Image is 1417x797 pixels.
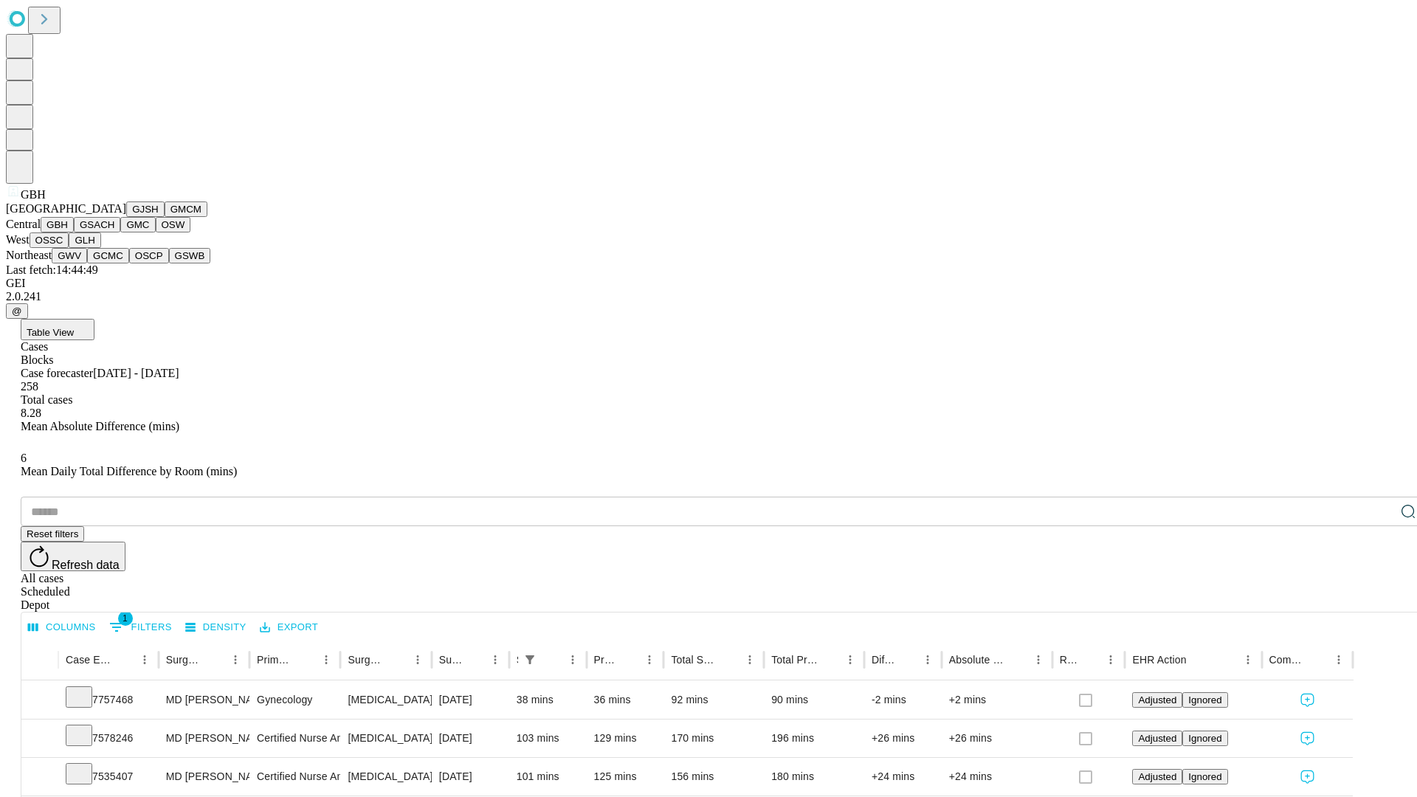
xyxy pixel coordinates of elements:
[21,393,72,406] span: Total cases
[671,758,756,796] div: 156 mins
[562,649,583,670] button: Menu
[6,277,1411,290] div: GEI
[517,720,579,757] div: 103 mins
[182,616,250,639] button: Density
[542,649,562,670] button: Sort
[257,758,333,796] div: Certified Nurse Anesthetist
[120,217,155,232] button: GMC
[41,217,74,232] button: GBH
[257,654,294,666] div: Primary Service
[949,758,1045,796] div: +24 mins
[1138,694,1176,705] span: Adjusted
[840,649,861,670] button: Menu
[21,526,84,542] button: Reset filters
[21,542,125,571] button: Refresh data
[872,681,934,719] div: -2 mins
[517,758,579,796] div: 101 mins
[225,649,246,670] button: Menu
[439,720,502,757] div: [DATE]
[719,649,739,670] button: Sort
[1188,649,1209,670] button: Sort
[897,649,917,670] button: Sort
[1238,649,1258,670] button: Menu
[6,303,28,319] button: @
[1308,649,1328,670] button: Sort
[21,465,237,477] span: Mean Daily Total Difference by Room (mins)
[316,649,337,670] button: Menu
[594,654,618,666] div: Predicted In Room Duration
[1080,649,1100,670] button: Sort
[439,654,463,666] div: Surgery Date
[439,681,502,719] div: [DATE]
[917,649,938,670] button: Menu
[439,758,502,796] div: [DATE]
[771,681,857,719] div: 90 mins
[295,649,316,670] button: Sort
[21,420,179,432] span: Mean Absolute Difference (mins)
[129,248,169,263] button: OSCP
[257,720,333,757] div: Certified Nurse Anesthetist
[485,649,506,670] button: Menu
[520,649,540,670] div: 1 active filter
[1100,649,1121,670] button: Menu
[517,681,579,719] div: 38 mins
[106,615,176,639] button: Show filters
[771,758,857,796] div: 180 mins
[24,616,100,639] button: Select columns
[12,306,22,317] span: @
[93,367,179,379] span: [DATE] - [DATE]
[872,654,895,666] div: Difference
[1132,654,1186,666] div: EHR Action
[30,232,69,248] button: OSSC
[464,649,485,670] button: Sort
[1188,694,1221,705] span: Ignored
[520,649,540,670] button: Show filters
[671,681,756,719] div: 92 mins
[29,688,51,714] button: Expand
[1138,771,1176,782] span: Adjusted
[87,248,129,263] button: GCMC
[66,681,151,719] div: 7757468
[1007,649,1028,670] button: Sort
[27,528,78,539] span: Reset filters
[949,681,1045,719] div: +2 mins
[118,611,133,626] span: 1
[66,758,151,796] div: 7535407
[257,681,333,719] div: Gynecology
[6,290,1411,303] div: 2.0.241
[27,327,74,338] span: Table View
[671,720,756,757] div: 170 mins
[21,367,93,379] span: Case forecaster
[6,263,98,276] span: Last fetch: 14:44:49
[1182,692,1227,708] button: Ignored
[52,248,87,263] button: GWV
[1132,731,1182,746] button: Adjusted
[387,649,407,670] button: Sort
[21,188,46,201] span: GBH
[949,654,1006,666] div: Absolute Difference
[1060,654,1079,666] div: Resolved in EHR
[126,201,165,217] button: GJSH
[6,249,52,261] span: Northeast
[6,233,30,246] span: West
[594,758,657,796] div: 125 mins
[348,681,424,719] div: [MEDICAL_DATA] WITH [MEDICAL_DATA] AND/OR [MEDICAL_DATA] WITH OR WITHOUT D&C
[348,758,424,796] div: [MEDICAL_DATA] [MEDICAL_DATA] REMOVAL TUBES AND/OR OVARIES FOR UTERUS 250GM OR LESS
[949,720,1045,757] div: +26 mins
[348,720,424,757] div: [MEDICAL_DATA] [MEDICAL_DATA] REMOVAL TUBES AND/OR OVARIES FOR UTERUS 250GM OR LESS
[166,758,242,796] div: MD [PERSON_NAME] [PERSON_NAME] Md
[671,654,717,666] div: Total Scheduled Duration
[66,654,112,666] div: Case Epic Id
[1182,769,1227,784] button: Ignored
[639,649,660,670] button: Menu
[165,201,207,217] button: GMCM
[618,649,639,670] button: Sort
[166,681,242,719] div: MD [PERSON_NAME] [PERSON_NAME] Md
[1328,649,1349,670] button: Menu
[1132,692,1182,708] button: Adjusted
[1182,731,1227,746] button: Ignored
[1188,771,1221,782] span: Ignored
[52,559,120,571] span: Refresh data
[204,649,225,670] button: Sort
[1269,654,1306,666] div: Comments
